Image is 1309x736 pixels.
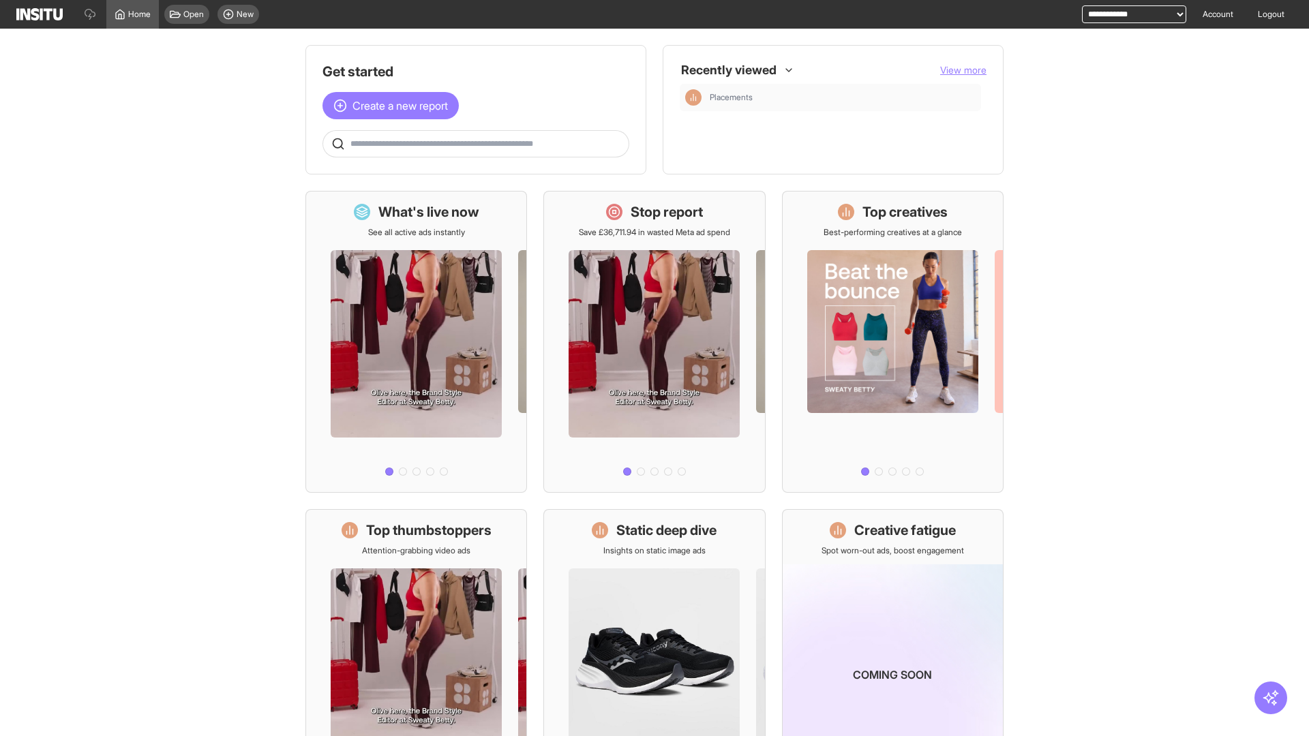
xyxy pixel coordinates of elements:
[368,227,465,238] p: See all active ads instantly
[352,97,448,114] span: Create a new report
[579,227,730,238] p: Save £36,711.94 in wasted Meta ad spend
[710,92,976,103] span: Placements
[322,92,459,119] button: Create a new report
[322,62,629,81] h1: Get started
[616,521,717,540] h1: Static deep dive
[685,89,702,106] div: Insights
[710,92,753,103] span: Placements
[16,8,63,20] img: Logo
[631,202,703,221] h1: Stop report
[862,202,948,221] h1: Top creatives
[824,227,962,238] p: Best-performing creatives at a glance
[305,191,527,493] a: What's live nowSee all active ads instantly
[183,9,204,20] span: Open
[782,191,1004,493] a: Top creativesBest-performing creatives at a glance
[128,9,151,20] span: Home
[940,63,987,77] button: View more
[543,191,765,493] a: Stop reportSave £36,711.94 in wasted Meta ad spend
[378,202,479,221] h1: What's live now
[940,64,987,76] span: View more
[237,9,254,20] span: New
[366,521,492,540] h1: Top thumbstoppers
[362,545,470,556] p: Attention-grabbing video ads
[603,545,706,556] p: Insights on static image ads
